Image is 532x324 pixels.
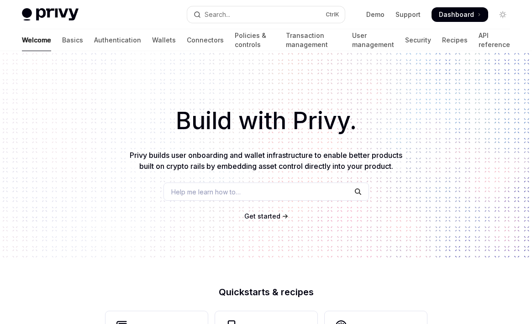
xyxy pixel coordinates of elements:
span: Privy builds user onboarding and wallet infrastructure to enable better products built on crypto ... [130,151,402,171]
a: Demo [366,10,385,19]
h2: Quickstarts & recipes [105,287,427,297]
div: Search... [205,9,230,20]
a: Get started [244,212,280,221]
span: Get started [244,212,280,220]
a: Basics [62,29,83,51]
a: Dashboard [432,7,488,22]
h1: Build with Privy. [15,103,517,139]
button: Toggle dark mode [495,7,510,22]
a: Policies & controls [235,29,275,51]
a: Recipes [442,29,468,51]
button: Open search [187,6,345,23]
a: Transaction management [286,29,341,51]
span: Dashboard [439,10,474,19]
a: User management [352,29,394,51]
a: API reference [479,29,510,51]
a: Welcome [22,29,51,51]
img: light logo [22,8,79,21]
a: Authentication [94,29,141,51]
a: Wallets [152,29,176,51]
span: Ctrl K [326,11,339,18]
a: Support [395,10,421,19]
a: Security [405,29,431,51]
span: Help me learn how to… [171,187,241,197]
a: Connectors [187,29,224,51]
